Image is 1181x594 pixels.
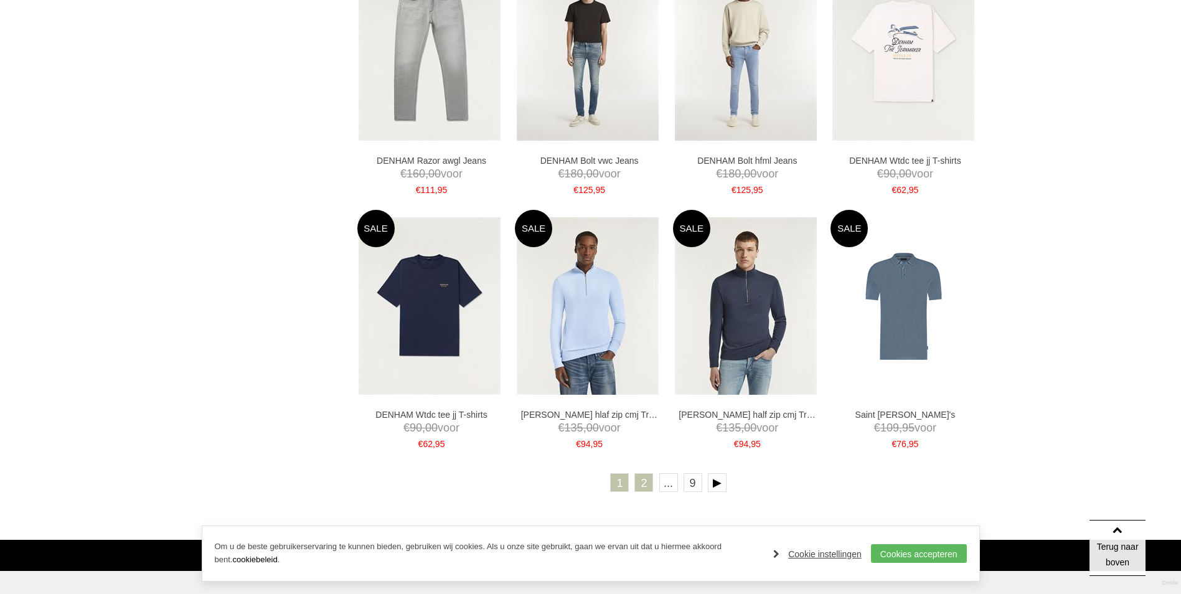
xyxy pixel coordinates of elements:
[896,185,906,195] span: 62
[874,422,880,434] span: €
[909,185,919,195] span: 95
[418,439,423,449] span: €
[363,420,500,436] span: voor
[659,473,678,492] span: ...
[428,167,441,180] span: 00
[877,167,883,180] span: €
[593,185,595,195] span: ,
[716,167,722,180] span: €
[684,473,702,492] a: 9
[565,167,583,180] span: 180
[751,185,753,195] span: ,
[573,185,578,195] span: €
[400,167,407,180] span: €
[593,439,603,449] span: 95
[896,439,906,449] span: 76
[753,185,763,195] span: 95
[438,185,448,195] span: 95
[586,422,599,434] span: 00
[565,422,583,434] span: 135
[744,422,756,434] span: 00
[576,439,581,449] span: €
[416,185,421,195] span: €
[896,167,899,180] span: ,
[909,439,919,449] span: 95
[899,422,902,434] span: ,
[906,439,909,449] span: ,
[741,167,744,180] span: ,
[435,439,445,449] span: 95
[558,167,565,180] span: €
[359,217,501,395] img: DENHAM Wtdc tee jj T-shirts
[902,422,915,434] span: 95
[410,422,422,434] span: 90
[521,166,658,182] span: voor
[583,167,586,180] span: ,
[422,422,425,434] span: ,
[232,555,277,564] a: cookiebeleid
[433,439,435,449] span: ,
[716,422,722,434] span: €
[837,420,974,436] span: voor
[363,166,500,182] span: voor
[407,167,425,180] span: 160
[734,439,739,449] span: €
[722,167,741,180] span: 180
[679,420,816,436] span: voor
[1089,520,1146,576] a: Terug naar boven
[744,167,756,180] span: 00
[403,422,410,434] span: €
[830,219,977,394] img: Saint Steve Stanley Polo's
[591,439,593,449] span: ,
[581,439,591,449] span: 94
[363,155,500,166] a: DENHAM Razor awgl Jeans
[899,167,911,180] span: 00
[586,167,599,180] span: 00
[420,185,435,195] span: 111
[435,185,438,195] span: ,
[583,422,586,434] span: ,
[517,217,659,395] img: DENHAM Roger hlaf zip cmj Truien
[880,422,899,434] span: 109
[751,439,761,449] span: 95
[425,167,428,180] span: ,
[773,545,862,563] a: Cookie instellingen
[732,185,736,195] span: €
[722,422,741,434] span: 135
[521,409,658,420] a: [PERSON_NAME] hlaf zip cmj Truien
[837,155,974,166] a: DENHAM Wtdc tee jj T-shirts
[883,167,896,180] span: 90
[558,422,565,434] span: €
[610,473,629,492] a: 1
[837,166,974,182] span: voor
[871,544,967,563] a: Cookies accepteren
[739,439,749,449] span: 94
[736,185,751,195] span: 125
[837,409,974,420] a: Saint [PERSON_NAME]'s
[215,540,761,567] p: Om u de beste gebruikerservaring te kunnen bieden, gebruiken wij cookies. Als u onze site gebruik...
[634,473,653,492] a: 2
[578,185,593,195] span: 125
[679,166,816,182] span: voor
[521,155,658,166] a: DENHAM Bolt vwc Jeans
[675,217,817,395] img: DENHAM Roger half zip cmj Truien
[423,439,433,449] span: 62
[906,185,909,195] span: ,
[1162,575,1178,591] a: Divide
[748,439,751,449] span: ,
[892,185,897,195] span: €
[425,422,438,434] span: 00
[679,155,816,166] a: DENHAM Bolt hfml Jeans
[595,185,605,195] span: 95
[679,409,816,420] a: [PERSON_NAME] half zip cmj Truien
[363,409,500,420] a: DENHAM Wtdc tee jj T-shirts
[741,422,744,434] span: ,
[892,439,897,449] span: €
[521,420,658,436] span: voor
